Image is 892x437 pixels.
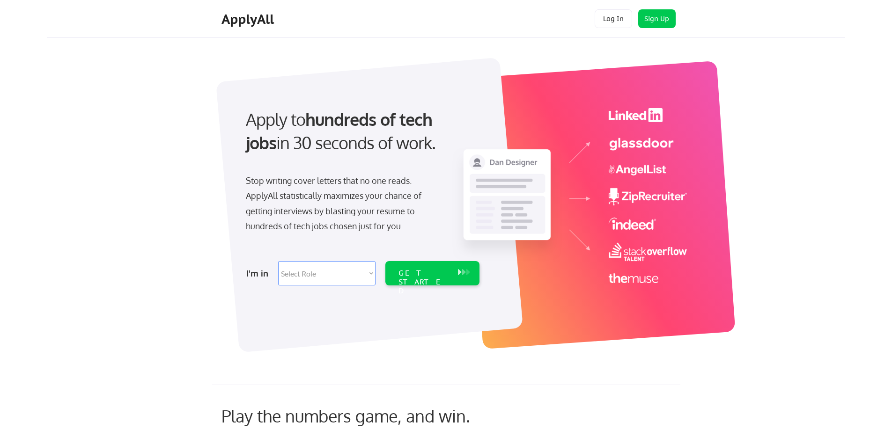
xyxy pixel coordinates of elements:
div: Apply to in 30 seconds of work. [246,108,476,155]
button: Sign Up [638,9,676,28]
div: GET STARTED [398,269,449,296]
div: Play the numbers game, and win. [221,406,512,426]
button: Log In [595,9,632,28]
strong: hundreds of tech jobs [246,109,436,153]
div: I'm in [246,266,273,281]
div: Stop writing cover letters that no one reads. ApplyAll statistically maximizes your chance of get... [246,173,438,234]
div: ApplyAll [221,11,277,27]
